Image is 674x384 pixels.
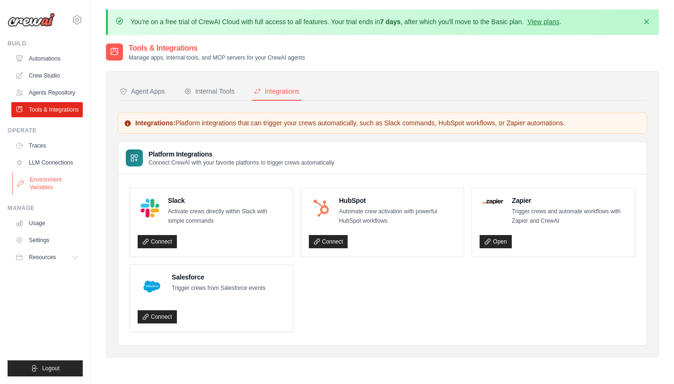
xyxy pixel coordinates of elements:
h4: Slack [168,196,285,205]
h2: Tools & Integrations [129,43,305,54]
a: Connect [309,235,348,248]
button: Resources [11,250,83,265]
p: Trigger crews and automate workflows with Zapier and CrewAI [512,207,627,226]
div: Build [8,40,83,47]
p: Activate crews directly within Slack with simple commands [168,207,285,226]
img: Salesforce Logo [140,275,163,298]
p: Platform integrations that can trigger your crews automatically, such as Slack commands, HubSpot ... [124,118,641,128]
span: Logout [42,365,60,372]
p: Manage apps, internal tools, and MCP servers for your CrewAI agents [129,54,305,61]
div: Manage [8,204,83,212]
a: Settings [11,233,83,248]
div: Agent Apps [120,87,165,96]
button: Agent Apps [118,83,167,101]
a: Open [480,235,511,248]
a: View plans [527,18,559,26]
img: Zapier Logo [482,199,503,204]
a: Automations [11,51,83,66]
p: Connect CrewAI with your favorite platforms to trigger crews automatically [149,159,334,166]
img: HubSpot Logo [312,199,331,218]
h3: Platform Integrations [149,149,334,159]
a: Tools & Integrations [11,102,83,117]
strong: Integrations: [135,119,175,127]
button: Logout [8,360,83,376]
div: Operate [8,127,83,134]
a: Usage [11,216,83,231]
a: Crew Studio [11,68,83,83]
span: Resources [29,253,56,261]
div: Internal Tools [184,87,235,96]
h4: Zapier [512,196,627,205]
p: Automate crew activation with powerful HubSpot workflows [339,207,456,226]
a: LLM Connections [11,155,83,170]
h4: Salesforce [172,272,265,282]
p: You're on a free trial of CrewAI Cloud with full access to all features. Your trial ends in , aft... [131,17,561,26]
h4: HubSpot [339,196,456,205]
a: Traces [11,138,83,153]
a: Agents Repository [11,85,83,100]
a: Connect [138,310,177,323]
strong: 7 days [380,18,401,26]
img: Slack Logo [140,199,159,218]
button: Internal Tools [182,83,236,101]
p: Trigger crews from Salesforce events [172,284,265,293]
img: Logo [8,13,55,27]
a: Environment Variables [12,172,84,195]
div: Integrations [254,87,299,96]
a: Connect [138,235,177,248]
button: Integrations [252,83,301,101]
